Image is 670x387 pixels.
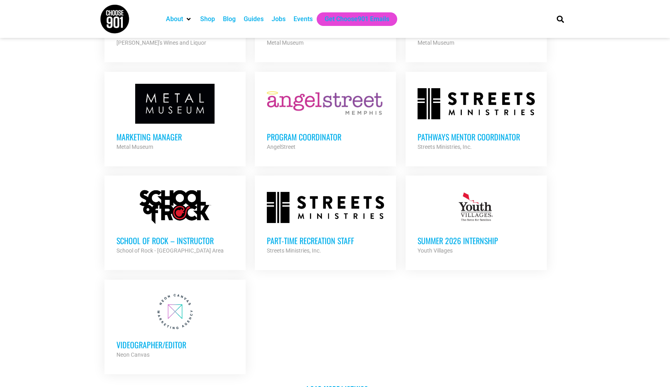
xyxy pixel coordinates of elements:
[116,144,153,150] strong: Metal Museum
[267,28,384,38] h3: Director of Finance and HR
[244,14,264,24] a: Guides
[116,351,150,358] strong: Neon Canvas
[116,340,234,350] h3: Videographer/Editor
[116,247,224,254] strong: School of Rock - [GEOGRAPHIC_DATA] Area
[267,39,303,46] strong: Metal Museum
[272,14,286,24] a: Jobs
[267,247,321,254] strong: Streets Ministries, Inc.
[255,176,396,267] a: Part-time Recreation Staff Streets Ministries, Inc.
[116,39,206,46] strong: [PERSON_NAME]'s Wines and Liquor
[406,176,547,267] a: Summer 2026 Internship Youth Villages
[162,12,196,26] div: About
[166,14,183,24] a: About
[267,235,384,246] h3: Part-time Recreation Staff
[223,14,236,24] a: Blog
[418,39,454,46] strong: Metal Museum
[104,280,246,371] a: Videographer/Editor Neon Canvas
[418,28,535,38] h3: Marketing Manager
[104,72,246,164] a: Marketing Manager Metal Museum
[418,235,535,246] h3: Summer 2026 Internship
[418,132,535,142] h3: Pathways Mentor Coordinator
[267,144,296,150] strong: AngelStreet
[255,72,396,164] a: Program Coordinator AngelStreet
[418,144,472,150] strong: Streets Ministries, Inc.
[418,247,453,254] strong: Youth Villages
[406,72,547,164] a: Pathways Mentor Coordinator Streets Ministries, Inc.
[116,235,234,246] h3: School of Rock – Instructor
[554,12,567,26] div: Search
[267,132,384,142] h3: Program Coordinator
[116,132,234,142] h3: Marketing Manager
[325,14,389,24] a: Get Choose901 Emails
[200,14,215,24] a: Shop
[104,176,246,267] a: School of Rock – Instructor School of Rock - [GEOGRAPHIC_DATA] Area
[294,14,313,24] a: Events
[162,12,543,26] nav: Main nav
